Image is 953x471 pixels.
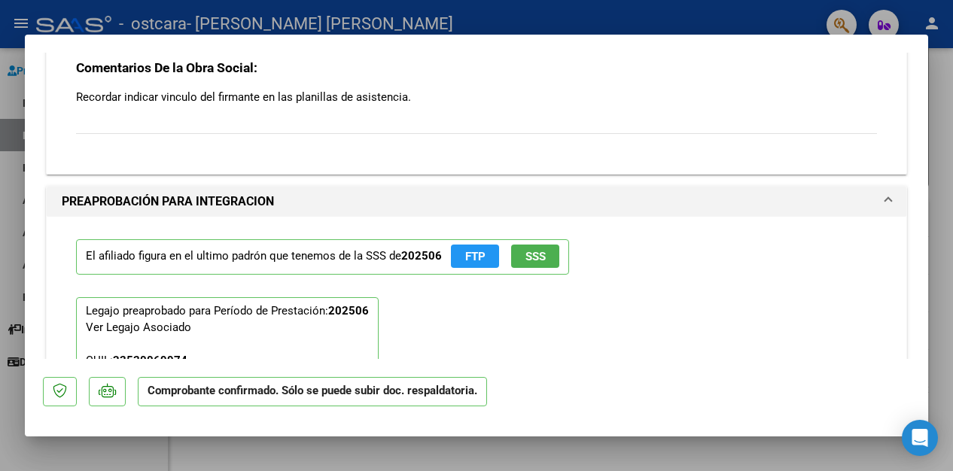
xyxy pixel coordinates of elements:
[76,297,379,458] p: Legajo preaprobado para Período de Prestación:
[47,187,906,217] mat-expansion-panel-header: PREAPROBACIÓN PARA INTEGRACION
[113,352,187,369] div: 23530069974
[76,60,257,75] strong: Comentarios De la Obra Social:
[465,250,486,263] span: FTP
[328,304,369,318] strong: 202506
[76,89,877,105] p: Recordar indicar vinculo del firmante en las planillas de asistencia.
[525,250,546,263] span: SSS
[86,354,302,450] span: CUIL: Nombre y Apellido: Período Desde: Período Hasta: Admite Dependencia:
[138,377,487,406] p: Comprobante confirmado. Sólo se puede subir doc. respaldatoria.
[902,420,938,456] div: Open Intercom Messenger
[511,245,559,268] button: SSS
[62,193,274,211] h1: PREAPROBACIÓN PARA INTEGRACION
[47,35,906,174] div: COMENTARIOS
[76,239,569,275] p: El afiliado figura en el ultimo padrón que tenemos de la SSS de
[401,249,442,263] strong: 202506
[451,245,499,268] button: FTP
[86,319,191,336] div: Ver Legajo Asociado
